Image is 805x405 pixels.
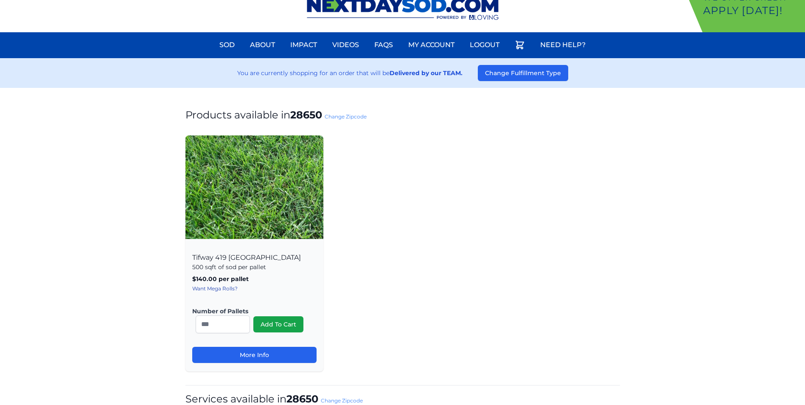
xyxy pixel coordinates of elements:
[185,135,323,239] img: Tifway 419 Bermuda Product Image
[192,347,317,363] a: More Info
[321,397,363,404] a: Change Zipcode
[390,69,463,77] strong: Delivered by our TEAM.
[185,244,323,371] div: Tifway 419 [GEOGRAPHIC_DATA]
[192,263,317,271] p: 500 sqft of sod per pallet
[327,35,364,55] a: Videos
[465,35,505,55] a: Logout
[253,316,303,332] button: Add To Cart
[369,35,398,55] a: FAQs
[535,35,591,55] a: Need Help?
[192,275,317,283] p: $140.00 per pallet
[185,108,620,122] h1: Products available in
[290,109,322,121] strong: 28650
[286,393,318,405] strong: 28650
[703,4,802,17] p: Apply [DATE]!
[214,35,240,55] a: Sod
[403,35,460,55] a: My Account
[285,35,322,55] a: Impact
[478,65,568,81] button: Change Fulfillment Type
[245,35,280,55] a: About
[192,307,310,315] label: Number of Pallets
[325,113,367,120] a: Change Zipcode
[192,285,238,292] a: Want Mega Rolls?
